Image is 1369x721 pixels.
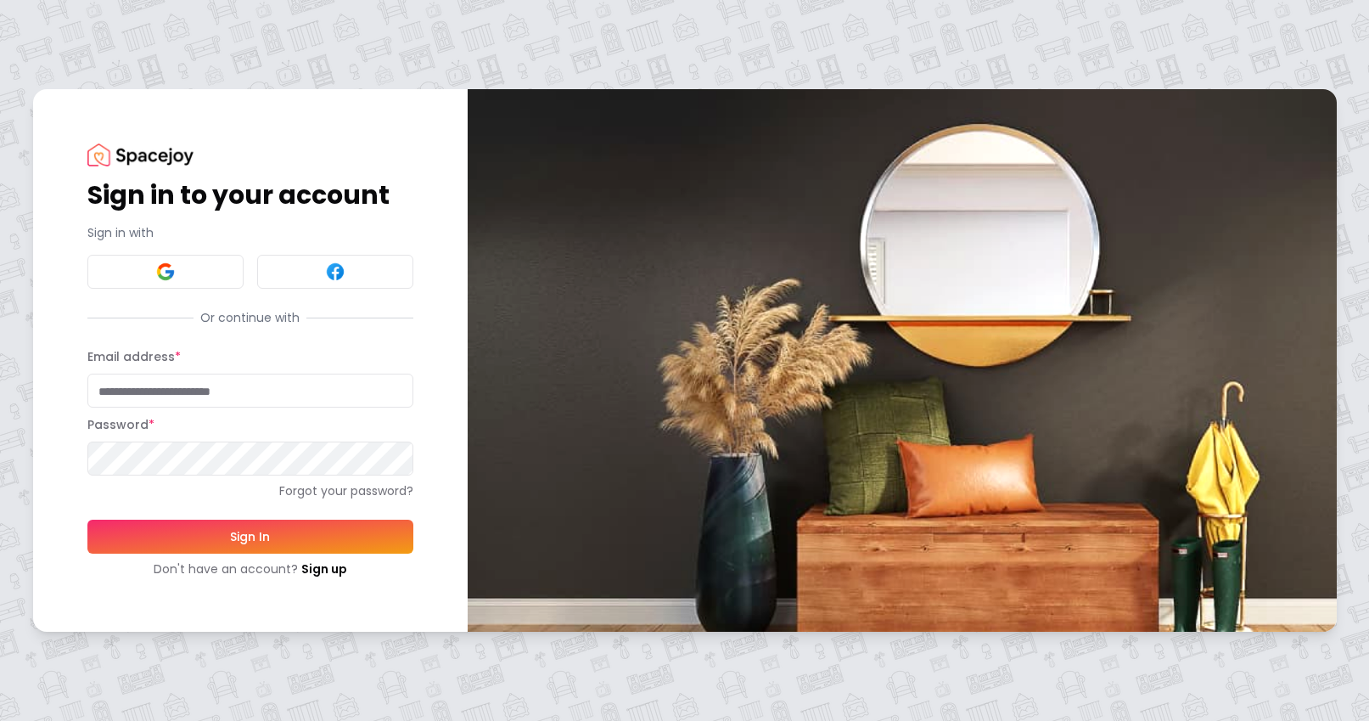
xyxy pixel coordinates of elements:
[87,416,154,433] label: Password
[325,262,345,282] img: Facebook signin
[87,560,413,577] div: Don't have an account?
[87,348,181,365] label: Email address
[155,262,176,282] img: Google signin
[194,309,306,326] span: Or continue with
[468,89,1337,632] img: banner
[87,180,413,211] h1: Sign in to your account
[87,224,413,241] p: Sign in with
[87,144,194,166] img: Spacejoy Logo
[301,560,347,577] a: Sign up
[87,520,413,554] button: Sign In
[87,482,413,499] a: Forgot your password?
